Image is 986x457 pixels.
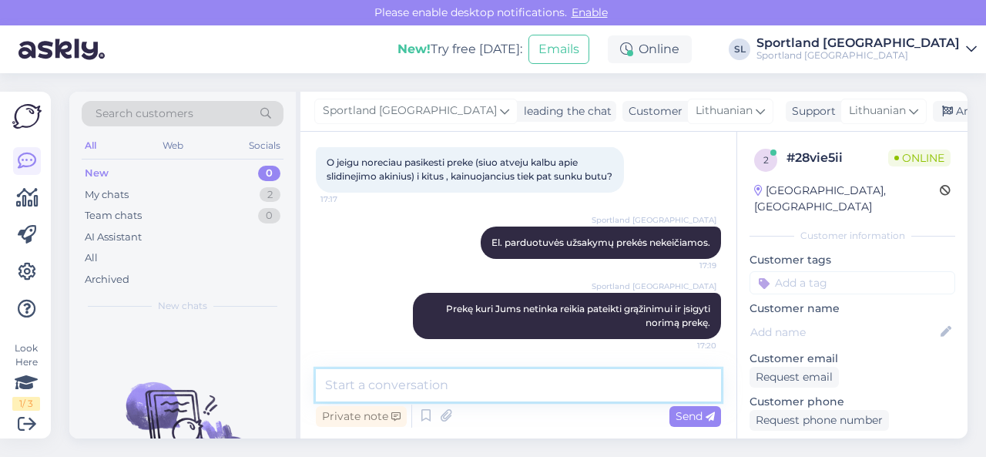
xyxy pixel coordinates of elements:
[323,102,497,119] span: Sportland [GEOGRAPHIC_DATA]
[592,281,716,292] span: Sportland [GEOGRAPHIC_DATA]
[85,230,142,245] div: AI Assistant
[849,102,906,119] span: Lithuanian
[756,49,960,62] div: Sportland [GEOGRAPHIC_DATA]
[756,37,977,62] a: Sportland [GEOGRAPHIC_DATA]Sportland [GEOGRAPHIC_DATA]
[12,341,40,411] div: Look Here
[750,437,955,453] p: Visited pages
[96,106,193,122] span: Search customers
[659,340,716,351] span: 17:20
[446,303,713,328] span: Prekę kuri Jums netinka reikia pateikti grąžinimui ir įsigyti norimą prekę.
[85,250,98,266] div: All
[750,324,937,341] input: Add name
[327,156,612,182] span: O jeigu noreciau pasikesti preke (siuo atveju kalbu apie slidinejimo akinius) i kitus , kainuojan...
[397,42,431,56] b: New!
[750,351,955,367] p: Customer email
[696,102,753,119] span: Lithuanian
[622,103,682,119] div: Customer
[85,187,129,203] div: My chats
[786,103,836,119] div: Support
[528,35,589,64] button: Emails
[763,154,769,166] span: 2
[659,260,716,271] span: 17:19
[12,104,42,129] img: Askly Logo
[756,37,960,49] div: Sportland [GEOGRAPHIC_DATA]
[316,406,407,427] div: Private note
[397,40,522,59] div: Try free [DATE]:
[729,39,750,60] div: SL
[12,397,40,411] div: 1 / 3
[158,299,207,313] span: New chats
[754,183,940,215] div: [GEOGRAPHIC_DATA], [GEOGRAPHIC_DATA]
[786,149,888,167] div: # 28vie5ii
[592,214,716,226] span: Sportland [GEOGRAPHIC_DATA]
[258,208,280,223] div: 0
[85,208,142,223] div: Team chats
[750,394,955,410] p: Customer phone
[85,166,109,181] div: New
[491,237,710,248] span: El. parduotuvės užsakymų prekės nekeičiamos.
[85,272,129,287] div: Archived
[750,252,955,268] p: Customer tags
[320,193,378,205] span: 17:17
[750,301,955,317] p: Customer name
[246,136,283,156] div: Socials
[159,136,186,156] div: Web
[888,150,951,166] span: Online
[750,367,839,388] div: Request email
[258,166,280,181] div: 0
[608,35,692,63] div: Online
[518,103,612,119] div: leading the chat
[750,229,955,243] div: Customer information
[260,187,280,203] div: 2
[82,136,99,156] div: All
[750,410,889,431] div: Request phone number
[750,271,955,294] input: Add a tag
[676,409,715,423] span: Send
[567,5,612,19] span: Enable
